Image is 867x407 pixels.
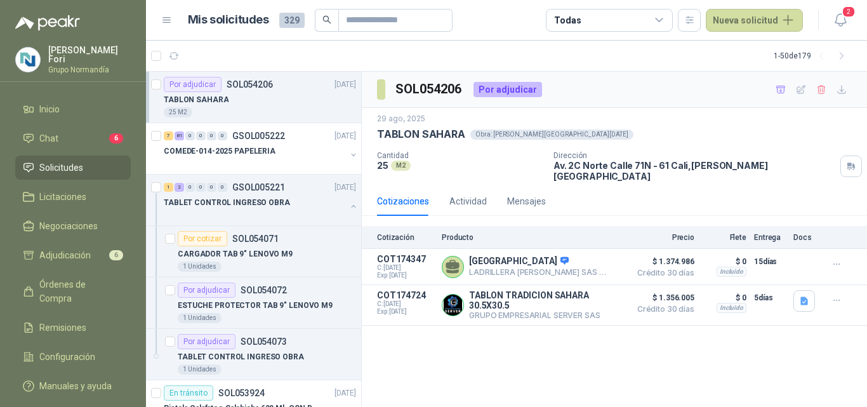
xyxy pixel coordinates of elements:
div: 25 M2 [164,107,192,117]
div: 1 [164,183,173,192]
div: Por adjudicar [164,77,222,92]
a: Remisiones [15,316,131,340]
span: C: [DATE] [377,300,434,308]
p: [GEOGRAPHIC_DATA] [469,256,623,267]
span: Chat [39,131,58,145]
div: 1 Unidades [178,364,222,375]
div: Por adjudicar [178,283,235,298]
div: Por adjudicar [473,82,542,97]
p: ESTUCHE PROTECTOR TAB 9" LENOVO M9 [178,300,333,312]
p: $ 0 [702,254,746,269]
a: Órdenes de Compra [15,272,131,310]
div: Incluido [717,303,746,313]
span: 6 [109,250,123,260]
div: Por adjudicar [178,334,235,349]
div: Directo [599,267,633,277]
p: Cantidad [377,151,543,160]
p: GRUPO EMPRESARIAL SERVER SAS [469,310,623,320]
img: Company Logo [16,48,40,72]
p: LADRILLERA [PERSON_NAME] SAS [469,267,623,277]
div: Incluido [717,267,746,277]
p: 29 ago, 2025 [377,113,425,125]
span: 329 [279,13,305,28]
p: 25 [377,160,388,171]
span: Adjudicación [39,248,91,262]
p: [PERSON_NAME] Fori [48,46,131,63]
span: Órdenes de Compra [39,277,119,305]
p: Precio [631,233,694,242]
p: SOL054073 [241,337,287,346]
div: Por cotizar [178,231,227,246]
div: 81 [175,131,184,140]
p: Av. 2C Norte Calle 71N - 61 Cali , [PERSON_NAME][GEOGRAPHIC_DATA] [553,160,835,182]
h1: Mis solicitudes [188,11,269,29]
div: Cotizaciones [377,194,429,208]
p: $ 0 [702,290,746,305]
div: 1 Unidades [178,313,222,323]
span: $ 1.356.005 [631,290,694,305]
span: C: [DATE] [377,264,434,272]
span: Exp: [DATE] [377,272,434,279]
div: 0 [207,183,216,192]
a: Manuales y ayuda [15,374,131,398]
span: 6 [109,133,123,143]
div: Actividad [449,194,487,208]
span: Configuración [39,350,95,364]
span: search [322,15,331,24]
p: TABLET CONTROL INGRESO OBRA [178,351,304,363]
p: [DATE] [334,182,356,194]
div: 0 [218,183,227,192]
p: SOL054071 [232,234,279,243]
a: Negociaciones [15,214,131,238]
p: SOL054206 [227,80,273,89]
p: Flete [702,233,746,242]
p: Dirección [553,151,835,160]
div: 1 - 50 de 179 [774,46,852,66]
div: Todas [554,13,581,27]
p: COMEDE-014-2025 PAPELERIA [164,145,275,157]
a: 7 81 0 0 0 0 GSOL005222[DATE] COMEDE-014-2025 PAPELERIA [164,128,359,169]
img: Logo peakr [15,15,80,30]
p: TABLET CONTROL INGRESO OBRA [164,197,290,209]
div: 1 Unidades [178,262,222,272]
a: Configuración [15,345,131,369]
div: Mensajes [507,194,546,208]
a: Por adjudicarSOL054072ESTUCHE PROTECTOR TAB 9" LENOVO M91 Unidades [146,277,361,329]
p: SOL053924 [218,389,265,397]
span: Remisiones [39,321,86,335]
p: Producto [442,233,623,242]
span: Crédito 30 días [631,305,694,313]
span: Inicio [39,102,60,116]
div: 0 [196,183,206,192]
div: Obra: [PERSON_NAME][GEOGRAPHIC_DATA][DATE] [470,130,633,140]
span: Exp: [DATE] [377,308,434,316]
span: Crédito 30 días [631,269,694,277]
p: [DATE] [334,130,356,142]
button: Nueva solicitud [706,9,803,32]
p: Grupo Normandía [48,66,131,74]
div: 7 [164,131,173,140]
a: Adjudicación6 [15,243,131,267]
h3: SOL054206 [395,79,463,99]
a: Chat6 [15,126,131,150]
a: Por adjudicarSOL054073TABLET CONTROL INGRESO OBRA1 Unidades [146,329,361,380]
span: Manuales y ayuda [39,379,112,393]
p: TABLON SAHARA [377,128,465,141]
div: En tránsito [164,385,213,401]
div: 2 [175,183,184,192]
p: COT174347 [377,254,434,264]
a: Por cotizarSOL054071CARGADOR TAB 9" LENOVO M91 Unidades [146,226,361,277]
div: 0 [185,183,195,192]
span: 2 [842,6,856,18]
span: Licitaciones [39,190,86,204]
p: GSOL005222 [232,131,285,140]
button: 2 [829,9,852,32]
p: [DATE] [334,79,356,91]
a: Por adjudicarSOL054206[DATE] TABLON SAHARA25 M2 [146,72,361,123]
div: 0 [196,131,206,140]
p: CARGADOR TAB 9" LENOVO M9 [178,248,293,260]
p: COT174724 [377,290,434,300]
p: Docs [793,233,819,242]
span: Negociaciones [39,219,98,233]
a: Inicio [15,97,131,121]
